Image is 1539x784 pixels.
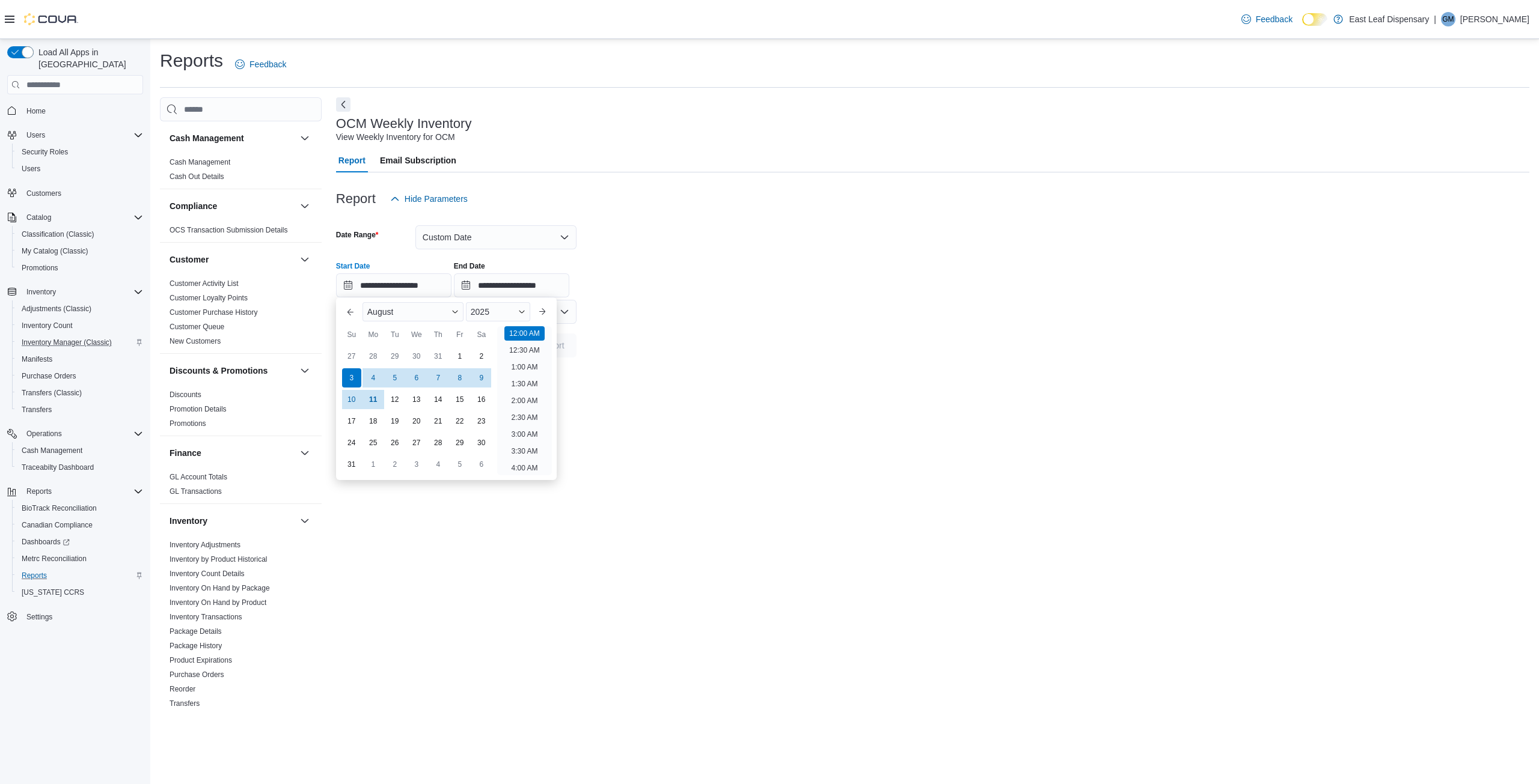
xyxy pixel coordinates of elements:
a: Inventory Count Details [170,570,245,578]
div: day-23 [472,412,491,431]
button: Catalog [22,210,56,225]
span: Canadian Compliance [17,518,143,532]
div: day-21 [429,412,448,431]
label: Date Range [336,230,379,240]
div: day-29 [385,347,405,366]
div: day-30 [407,347,426,366]
a: Inventory Transactions [170,613,242,621]
button: Next [336,97,350,112]
span: Transfers (Classic) [22,388,82,398]
span: Inventory [26,287,56,297]
li: 2:30 AM [506,410,542,425]
span: Reports [26,487,52,496]
div: day-3 [342,368,361,387]
button: Open list of options [560,307,569,317]
a: OCS Transaction Submission Details [170,226,288,234]
a: Inventory Adjustments [170,541,240,549]
span: Transfers [17,403,143,417]
div: day-27 [407,433,426,452]
h3: Customer [170,254,209,266]
a: My Catalog (Classic) [17,244,93,258]
a: Feedback [230,52,291,76]
span: Hide Parameters [405,193,468,205]
h3: Cash Management [170,132,244,144]
span: Customer Queue [170,322,224,332]
div: day-6 [407,368,426,387]
div: day-31 [429,347,448,366]
span: Adjustments (Classic) [17,302,143,316]
span: Cash Out Details [170,172,224,181]
a: Reports [17,568,52,583]
a: Inventory On Hand by Product [170,598,266,607]
div: day-5 [450,455,470,474]
button: Customer [170,254,295,266]
a: Settings [22,610,57,624]
span: Inventory Adjustments [170,540,240,550]
span: Washington CCRS [17,585,143,600]
button: Discounts & Promotions [170,365,295,377]
div: day-17 [342,412,361,431]
span: Cash Management [22,446,82,455]
h3: Compliance [170,200,217,212]
button: Users [12,160,148,177]
span: Transfers [22,405,52,415]
div: day-4 [364,368,383,387]
li: 3:00 AM [506,427,542,442]
div: Button. Open the month selector. August is currently selected. [363,302,464,321]
span: Operations [26,429,62,439]
p: East Leaf Dispensary [1349,12,1429,26]
a: Promotion Details [170,405,227,413]
div: day-11 [364,390,383,409]
div: day-9 [472,368,491,387]
button: Inventory [2,284,148,300]
button: Compliance [298,199,312,213]
span: GL Account Totals [170,472,227,482]
div: day-3 [407,455,426,474]
button: Operations [2,425,148,442]
span: Email Subscription [380,148,456,172]
span: New Customers [170,336,221,346]
a: GL Transactions [170,487,222,496]
button: BioTrack Reconciliation [12,500,148,517]
a: Package History [170,642,222,650]
div: Inventory [160,538,322,716]
button: Users [22,128,50,142]
span: [US_STATE] CCRS [22,588,84,597]
button: Inventory Manager (Classic) [12,334,148,351]
div: Discounts & Promotions [160,387,322,436]
span: Transfers [170,699,200,708]
button: Catalog [2,209,148,226]
h3: Finance [170,447,201,459]
span: Package Details [170,627,222,636]
div: day-10 [342,390,361,409]
button: Compliance [170,200,295,212]
div: day-14 [429,390,448,409]
p: [PERSON_NAME] [1460,12,1529,26]
span: Classification (Classic) [22,229,94,239]
span: Reorder [170,684,195,694]
span: Feedback [249,58,286,70]
button: Inventory [298,514,312,528]
button: Custom Date [415,225,577,249]
button: Inventory Count [12,317,148,334]
span: Customer Activity List [170,279,239,288]
div: Th [429,325,448,344]
div: day-19 [385,412,405,431]
a: Promotions [170,419,206,428]
span: Transfers (Classic) [17,386,143,400]
span: Reports [22,571,47,580]
h3: Inventory [170,515,207,527]
a: Discounts [170,390,201,399]
a: Customer Loyalty Points [170,294,248,302]
span: Home [26,106,46,116]
div: day-28 [364,347,383,366]
a: Adjustments (Classic) [17,302,96,316]
span: Catalog [22,210,143,225]
a: Customer Purchase History [170,308,258,317]
a: Inventory Manager (Classic) [17,335,117,350]
span: BioTrack Reconciliation [22,503,97,513]
a: Inventory by Product Historical [170,555,268,564]
span: Users [17,162,143,176]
